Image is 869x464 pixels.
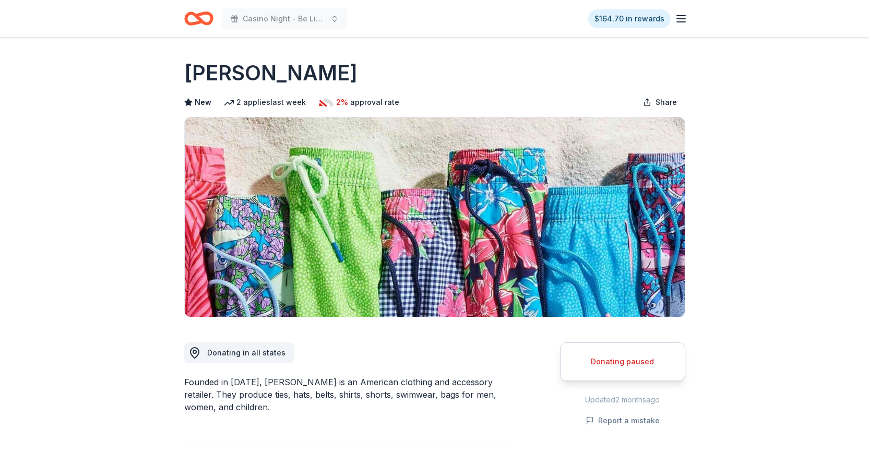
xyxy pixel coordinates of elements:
h1: [PERSON_NAME] [184,58,358,88]
span: Donating in all states [207,348,285,357]
div: Founded in [DATE], [PERSON_NAME] is an American clothing and accessory retailer. They produce tie... [184,376,510,413]
div: Updated 2 months ago [560,394,685,406]
span: 2% [336,96,348,109]
button: Share [635,92,685,113]
span: approval rate [350,96,399,109]
span: New [195,96,211,109]
button: Casino Night - Be Like Brit 15 Years [222,8,347,29]
a: Home [184,6,213,31]
img: Image for Vineyard Vines [185,117,685,317]
span: Casino Night - Be Like Brit 15 Years [243,13,326,25]
div: 2 applies last week [224,96,306,109]
div: Donating paused [573,355,672,368]
span: Share [656,96,677,109]
a: $164.70 in rewards [588,9,671,28]
button: Report a mistake [586,414,660,427]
